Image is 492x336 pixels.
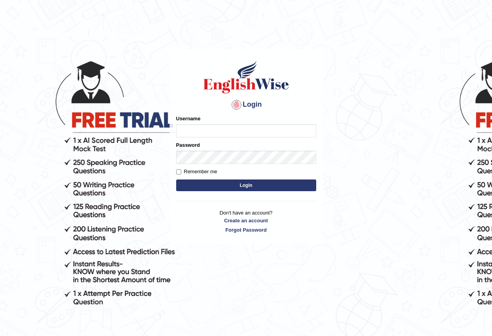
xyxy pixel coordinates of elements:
[176,217,316,224] a: Create an account
[176,168,217,176] label: Remember me
[176,209,316,233] p: Don't have an account?
[176,179,316,191] button: Login
[176,226,316,234] a: Forgot Password
[176,99,316,111] h4: Login
[176,141,200,149] label: Password
[176,115,201,122] label: Username
[176,169,181,174] input: Remember me
[202,60,291,95] img: Logo of English Wise sign in for intelligent practice with AI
